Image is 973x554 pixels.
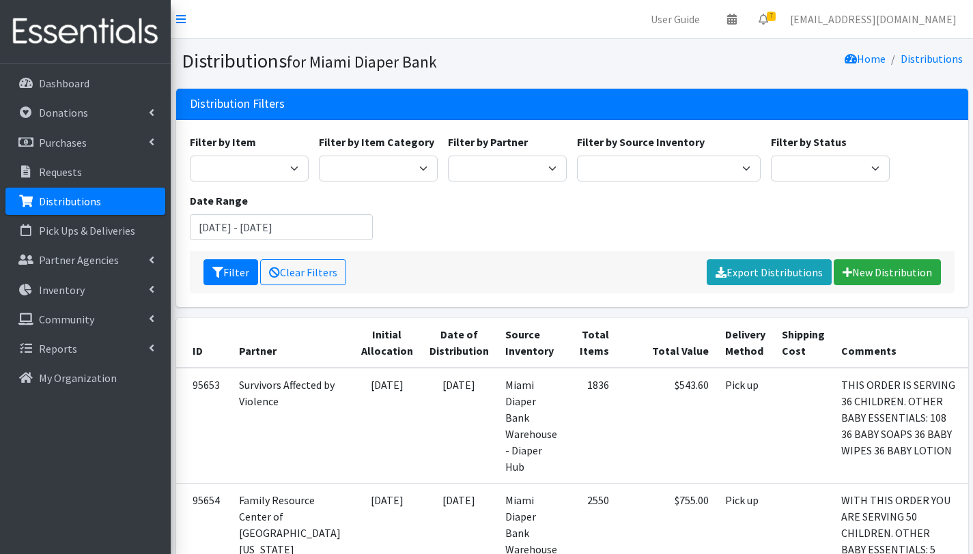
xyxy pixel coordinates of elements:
[774,318,833,368] th: Shipping Cost
[617,368,717,484] td: $543.60
[779,5,968,33] a: [EMAIL_ADDRESS][DOMAIN_NAME]
[260,259,346,285] a: Clear Filters
[617,318,717,368] th: Total Value
[5,246,165,274] a: Partner Agencies
[39,224,135,237] p: Pick Ups & Deliveries
[176,318,231,368] th: ID
[5,99,165,126] a: Donations
[901,52,963,65] a: Distributions
[190,214,373,240] input: January 1, 2011 - December 31, 2011
[5,129,165,156] a: Purchases
[39,283,85,297] p: Inventory
[39,165,82,179] p: Requests
[707,259,832,285] a: Export Distributions
[497,368,565,484] td: Miami Diaper Bank Warehouse - Diaper Hub
[353,318,421,368] th: Initial Allocation
[39,312,94,326] p: Community
[5,188,165,215] a: Distributions
[717,368,774,484] td: Pick up
[5,9,165,55] img: HumanEssentials
[5,364,165,392] a: My Organization
[833,368,963,484] td: THIS ORDER IS SERVING 36 CHILDREN. OTHER BABY ESSENTIALS: 108 36 BABY SOAPS 36 BABY WIPES 36 BABY...
[190,192,248,209] label: Date Range
[5,276,165,304] a: Inventory
[39,371,117,385] p: My Organization
[39,76,89,90] p: Dashboard
[176,368,231,484] td: 95653
[182,49,567,73] h1: Distributions
[833,318,963,368] th: Comments
[565,368,617,484] td: 1836
[190,97,285,111] h3: Distribution Filters
[39,253,119,267] p: Partner Agencies
[190,134,256,150] label: Filter by Item
[5,158,165,186] a: Requests
[203,259,258,285] button: Filter
[577,134,705,150] label: Filter by Source Inventory
[748,5,779,33] a: 7
[497,318,565,368] th: Source Inventory
[640,5,711,33] a: User Guide
[448,134,528,150] label: Filter by Partner
[39,136,87,149] p: Purchases
[845,52,886,65] a: Home
[771,134,847,150] label: Filter by Status
[421,368,497,484] td: [DATE]
[834,259,941,285] a: New Distribution
[565,318,617,368] th: Total Items
[5,217,165,244] a: Pick Ups & Deliveries
[5,306,165,333] a: Community
[231,368,353,484] td: Survivors Affected by Violence
[231,318,353,368] th: Partner
[39,342,77,355] p: Reports
[287,52,437,72] small: for Miami Diaper Bank
[39,106,88,119] p: Donations
[353,368,421,484] td: [DATE]
[717,318,774,368] th: Delivery Method
[767,12,776,21] span: 7
[39,194,101,208] p: Distributions
[5,335,165,362] a: Reports
[319,134,434,150] label: Filter by Item Category
[421,318,497,368] th: Date of Distribution
[5,70,165,97] a: Dashboard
